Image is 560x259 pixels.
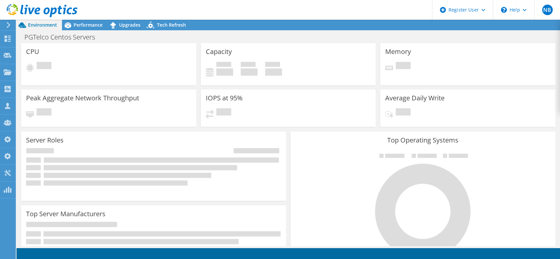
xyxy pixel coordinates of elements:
[119,22,140,28] span: Upgrades
[385,48,411,55] h3: Memory
[37,62,51,71] span: Pending
[216,62,231,68] span: Used
[385,94,445,102] h3: Average Daily Write
[206,48,232,55] h3: Capacity
[396,108,411,117] span: Pending
[542,5,553,15] span: NB
[21,34,105,41] h1: PGTelco Centos Servers
[241,68,258,76] h4: 0 GiB
[265,62,280,68] span: Total
[501,7,507,13] svg: \n
[296,137,550,144] h3: Top Operating Systems
[26,48,39,55] h3: CPU
[74,22,103,28] span: Performance
[26,94,139,102] h3: Peak Aggregate Network Throughput
[26,137,64,144] h3: Server Roles
[216,68,233,76] h4: 0 GiB
[157,22,186,28] span: Tech Refresh
[265,68,282,76] h4: 0 GiB
[28,22,57,28] span: Environment
[241,62,256,68] span: Free
[37,108,51,117] span: Pending
[396,62,411,71] span: Pending
[216,108,231,117] span: Pending
[26,210,106,218] h3: Top Server Manufacturers
[206,94,243,102] h3: IOPS at 95%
